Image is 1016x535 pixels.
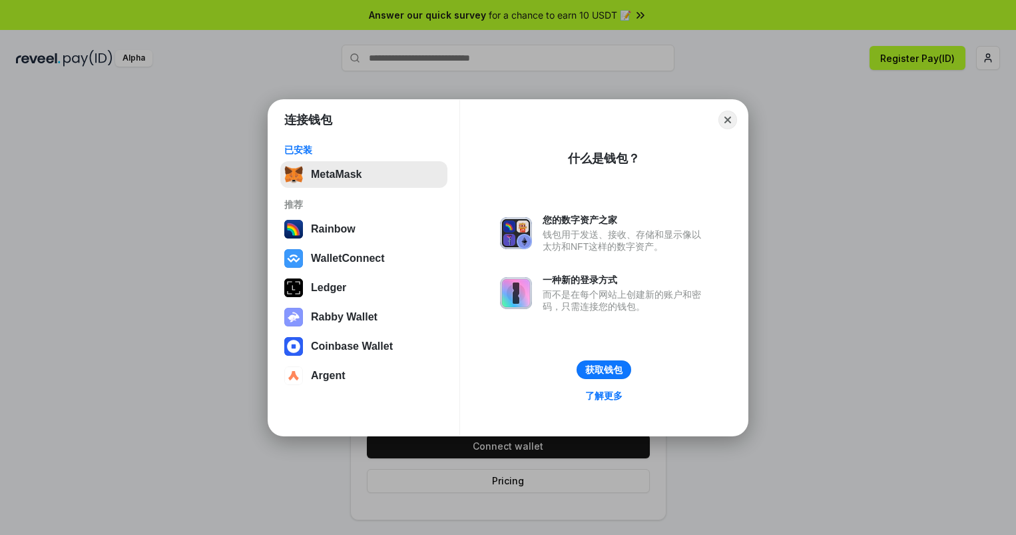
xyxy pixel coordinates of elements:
div: Coinbase Wallet [311,340,393,352]
button: MetaMask [280,161,447,188]
div: Ledger [311,282,346,294]
div: 一种新的登录方式 [543,274,708,286]
button: Coinbase Wallet [280,333,447,360]
button: Close [718,111,737,129]
div: 了解更多 [585,390,623,402]
img: svg+xml,%3Csvg%20width%3D%2228%22%20height%3D%2228%22%20viewBox%3D%220%200%2028%2028%22%20fill%3D... [284,249,303,268]
h1: 连接钱包 [284,112,332,128]
img: svg+xml,%3Csvg%20xmlns%3D%22http%3A%2F%2Fwww.w3.org%2F2000%2Fsvg%22%20width%3D%2228%22%20height%3... [284,278,303,297]
div: Rainbow [311,223,356,235]
button: Rainbow [280,216,447,243]
img: svg+xml,%3Csvg%20xmlns%3D%22http%3A%2F%2Fwww.w3.org%2F2000%2Fsvg%22%20fill%3D%22none%22%20viewBox... [284,308,303,326]
div: 什么是钱包？ [568,151,640,167]
div: MetaMask [311,169,362,181]
a: 了解更多 [577,387,631,404]
div: 获取钱包 [585,364,623,376]
div: 推荐 [284,199,443,211]
div: 已安装 [284,144,443,156]
button: 获取钱包 [577,360,631,379]
button: Argent [280,362,447,389]
img: svg+xml,%3Csvg%20fill%3D%22none%22%20height%3D%2233%22%20viewBox%3D%220%200%2035%2033%22%20width%... [284,165,303,184]
button: Ledger [280,274,447,301]
img: svg+xml,%3Csvg%20width%3D%2228%22%20height%3D%2228%22%20viewBox%3D%220%200%2028%2028%22%20fill%3D... [284,366,303,385]
img: svg+xml,%3Csvg%20xmlns%3D%22http%3A%2F%2Fwww.w3.org%2F2000%2Fsvg%22%20fill%3D%22none%22%20viewBox... [500,277,532,309]
div: 钱包用于发送、接收、存储和显示像以太坊和NFT这样的数字资产。 [543,229,708,253]
div: Rabby Wallet [311,311,378,323]
img: svg+xml,%3Csvg%20xmlns%3D%22http%3A%2F%2Fwww.w3.org%2F2000%2Fsvg%22%20fill%3D%22none%22%20viewBox... [500,217,532,249]
div: 您的数字资产之家 [543,214,708,226]
button: WalletConnect [280,245,447,272]
img: svg+xml,%3Csvg%20width%3D%22120%22%20height%3D%22120%22%20viewBox%3D%220%200%20120%20120%22%20fil... [284,220,303,239]
div: WalletConnect [311,253,385,265]
img: svg+xml,%3Csvg%20width%3D%2228%22%20height%3D%2228%22%20viewBox%3D%220%200%2028%2028%22%20fill%3D... [284,337,303,356]
div: Argent [311,370,346,382]
button: Rabby Wallet [280,304,447,330]
div: 而不是在每个网站上创建新的账户和密码，只需连接您的钱包。 [543,288,708,312]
